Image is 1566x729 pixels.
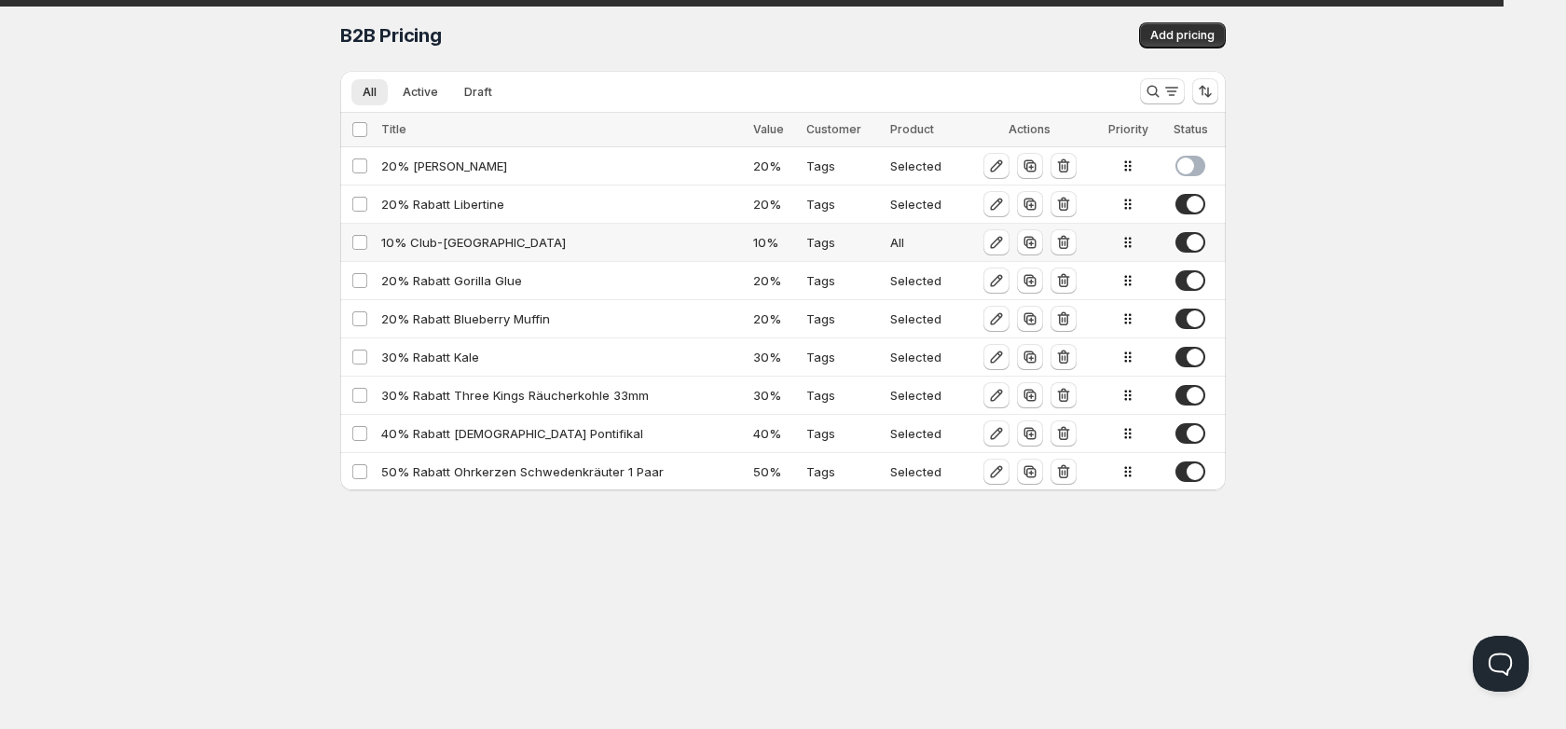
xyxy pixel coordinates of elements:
div: 30% Rabatt Three Kings Räucherkohle 33mm [381,386,742,405]
div: Tags [806,348,879,366]
button: Sort the results [1192,78,1218,104]
span: Product [890,122,934,136]
div: 20 % [753,271,795,290]
div: 30 % [753,386,795,405]
span: Status [1174,122,1208,136]
span: Priority [1108,122,1148,136]
div: 20% Rabatt Gorilla Glue [381,271,742,290]
span: Title [381,122,406,136]
div: All [890,233,958,252]
div: 50 % [753,462,795,481]
div: Tags [806,233,879,252]
div: Selected [890,309,958,328]
div: 20 % [753,195,795,213]
div: 20% Rabatt Blueberry Muffin [381,309,742,328]
span: Add pricing [1150,28,1215,43]
div: Tags [806,386,879,405]
div: 10 % [753,233,795,252]
div: 40% Rabatt [DEMOGRAPHIC_DATA] Pontifikal [381,424,742,443]
div: Selected [890,271,958,290]
div: Tags [806,309,879,328]
div: Selected [890,195,958,213]
div: 20% [PERSON_NAME] [381,157,742,175]
div: 20% Rabatt Libertine [381,195,742,213]
div: Tags [806,271,879,290]
div: 30 % [753,348,795,366]
div: Selected [890,157,958,175]
span: Draft [464,85,492,100]
span: Active [403,85,438,100]
div: Tags [806,195,879,213]
span: Customer [806,122,861,136]
span: Actions [1009,122,1051,136]
div: 20 % [753,309,795,328]
div: Tags [806,462,879,481]
button: Add pricing [1139,22,1226,48]
div: 10% Club-[GEOGRAPHIC_DATA] [381,233,742,252]
div: 20 % [753,157,795,175]
div: 40 % [753,424,795,443]
iframe: Help Scout Beacon - Open [1473,636,1529,692]
span: B2B Pricing [340,24,442,47]
span: All [363,85,377,100]
div: 50% Rabatt Ohrkerzen Schwedenkräuter 1 Paar [381,462,742,481]
span: Value [753,122,784,136]
div: Tags [806,157,879,175]
div: Selected [890,424,958,443]
div: 30% Rabatt Kale [381,348,742,366]
div: Selected [890,348,958,366]
button: Search and filter results [1140,78,1185,104]
div: Selected [890,462,958,481]
div: Selected [890,386,958,405]
div: Tags [806,424,879,443]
